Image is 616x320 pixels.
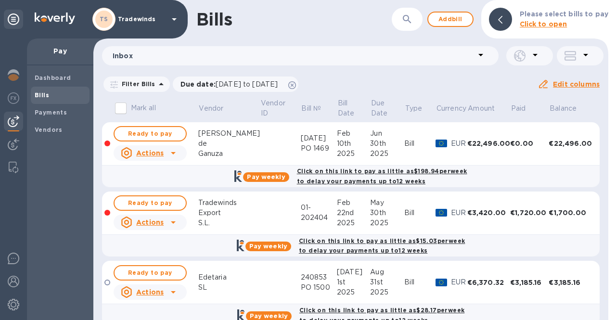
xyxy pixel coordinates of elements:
span: Vendor ID [261,98,300,118]
b: Please select bills to pay [520,10,608,18]
div: Jun [370,128,404,139]
p: Vendor ID [261,98,287,118]
img: Logo [35,13,75,24]
div: 30th [370,139,404,149]
b: Bills [35,91,49,99]
p: Amount [468,103,495,114]
button: Ready to pay [114,195,187,211]
u: Actions [136,288,164,296]
button: Addbill [427,12,474,27]
p: Mark all [131,103,156,113]
div: Feb [337,198,370,208]
div: [DATE] [337,267,370,277]
div: €22,496.00 [467,139,511,148]
p: Balance [550,103,577,114]
span: Ready to pay [122,197,178,209]
p: Vendor [199,103,223,114]
button: Ready to pay [114,265,187,281]
div: 01-202404 [301,203,337,223]
b: TS [100,15,108,23]
span: Bill Date [338,98,370,118]
span: Type [405,103,435,114]
div: €6,370.32 [467,278,511,287]
span: Add bill [436,13,465,25]
div: Export [198,208,260,218]
b: Pay weekly [250,312,288,320]
span: [DATE] to [DATE] [216,80,278,88]
div: S.L. [198,218,260,228]
div: €22,496.00 [549,139,592,148]
p: Due date : [180,79,283,89]
p: Currency [436,103,466,114]
div: Aug [370,267,404,277]
div: 22nd [337,208,370,218]
p: Tradewinds [118,16,166,23]
p: Bill Date [338,98,357,118]
div: 2025 [370,287,404,297]
div: 240853 PO 1500 [301,272,337,293]
div: Bill [404,208,436,218]
div: 1st [337,277,370,287]
span: Amount [468,103,507,114]
div: [DATE] PO 1469 [301,133,337,154]
span: Ready to pay [122,267,178,279]
div: Ganuza [198,149,260,159]
div: Edetaria [198,272,260,282]
div: 2025 [337,287,370,297]
u: Edit columns [553,80,600,88]
p: Inbox [113,51,475,61]
div: 30th [370,208,404,218]
div: 2025 [337,149,370,159]
p: Bill № [301,103,321,114]
h1: Bills [196,9,232,29]
div: 10th [337,139,370,149]
span: Paid [511,103,539,114]
div: Bill [404,277,436,287]
p: Filter Bills [118,80,155,88]
div: €1,700.00 [549,208,592,218]
div: [PERSON_NAME] [198,128,260,139]
img: Foreign exchange [8,92,19,104]
div: €0.00 [510,139,549,148]
u: Actions [136,149,164,157]
b: Payments [35,109,67,116]
div: 2025 [370,149,404,159]
div: Bill [404,139,436,149]
div: €3,420.00 [467,208,511,218]
span: Vendor [199,103,236,114]
p: EUR [451,277,467,287]
div: SL [198,282,260,293]
div: €3,185.16 [510,278,549,287]
div: May [370,198,404,208]
span: Balance [550,103,589,114]
p: Due Date [371,98,391,118]
div: 2025 [337,218,370,228]
p: EUR [451,208,467,218]
b: Click on this link to pay as little as $15.03 per week to delay your payments up to 12 weeks [299,237,465,255]
p: Pay [35,46,86,56]
div: 2025 [370,218,404,228]
b: Dashboard [35,74,71,81]
div: €1,720.00 [510,208,549,218]
p: Paid [511,103,526,114]
div: de [198,139,260,149]
b: Pay weekly [247,173,285,180]
b: Click on this link to pay as little as $198.94 per week to delay your payments up to 12 weeks [297,167,467,185]
b: Vendors [35,126,63,133]
div: Feb [337,128,370,139]
button: Ready to pay [114,126,187,141]
div: Due date:[DATE] to [DATE] [173,77,299,92]
b: Pay weekly [249,243,287,250]
span: Ready to pay [122,128,178,140]
p: Type [405,103,423,114]
span: Due Date [371,98,404,118]
div: Unpin categories [4,10,23,29]
div: 31st [370,277,404,287]
div: Tradewinds [198,198,260,208]
p: EUR [451,139,467,149]
div: €3,185.16 [549,278,592,287]
u: Actions [136,218,164,226]
b: Click to open [520,20,567,28]
span: Bill № [301,103,334,114]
